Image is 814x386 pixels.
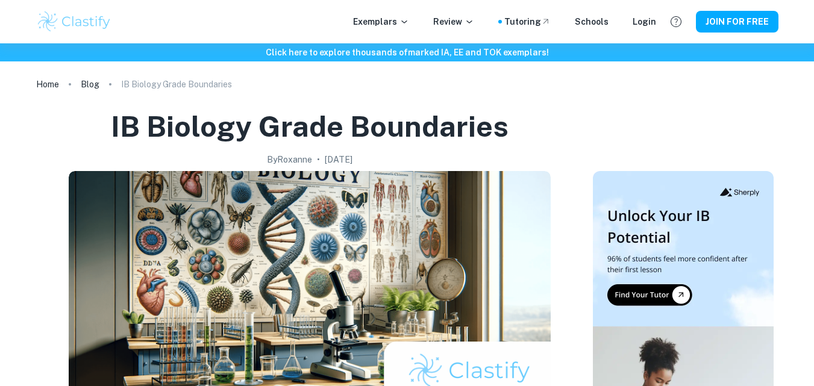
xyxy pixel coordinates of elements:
h6: Click here to explore thousands of marked IA, EE and TOK exemplars ! [2,46,812,59]
a: Tutoring [504,15,551,28]
a: Schools [575,15,609,28]
h1: IB Biology Grade Boundaries [111,107,509,146]
a: Login [633,15,656,28]
p: Review [433,15,474,28]
p: Exemplars [353,15,409,28]
a: Home [36,76,59,93]
button: JOIN FOR FREE [696,11,778,33]
p: IB Biology Grade Boundaries [121,78,232,91]
h2: [DATE] [325,153,352,166]
img: Clastify logo [36,10,113,34]
h2: By Roxanne [267,153,312,166]
a: Blog [81,76,99,93]
button: Help and Feedback [666,11,686,32]
p: • [317,153,320,166]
